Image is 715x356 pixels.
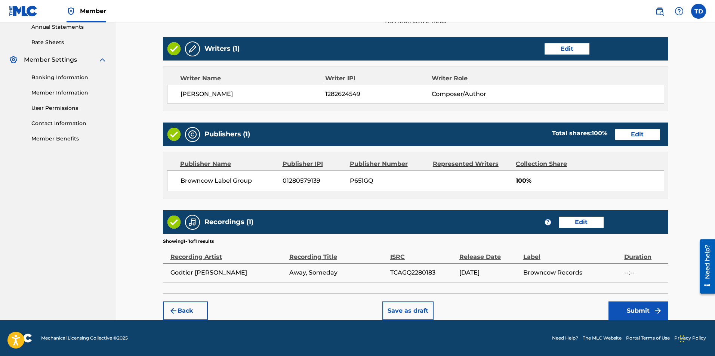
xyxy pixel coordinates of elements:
[433,160,510,168] div: Represented Writers
[283,176,344,185] span: 01280579139
[180,160,277,168] div: Publisher Name
[624,268,664,277] span: --:--
[459,268,520,277] span: [DATE]
[204,130,250,139] h5: Publishers (1)
[459,245,520,261] div: Release Date
[545,43,589,55] button: Edit
[67,7,75,16] img: Top Rightsholder
[80,7,106,15] span: Member
[432,90,528,99] span: Composer/Author
[181,176,277,185] span: Browncow Label Group
[31,135,107,143] a: Member Benefits
[31,89,107,97] a: Member Information
[9,6,38,16] img: MLC Logo
[516,160,588,168] div: Collection Share
[283,160,344,168] div: Publisher IPI
[615,129,660,140] button: Edit
[167,128,181,141] img: Valid
[350,176,427,185] span: P651GQ
[624,245,664,261] div: Duration
[552,129,607,138] div: Total shares:
[167,42,181,55] img: Valid
[169,306,178,315] img: 7ee5dd4eb1f8a8e3ef2f.svg
[592,130,607,137] span: 100 %
[163,238,214,245] p: Showing 1 - 1 of 1 results
[170,245,286,261] div: Recording Artist
[432,74,528,83] div: Writer Role
[608,301,668,320] button: Submit
[325,90,431,99] span: 1282624549
[523,268,620,277] span: Browncow Records
[188,218,197,227] img: Recordings
[680,328,684,350] div: Drag
[325,74,432,83] div: Writer IPI
[31,23,107,31] a: Annual Statements
[204,44,240,53] h5: Writers (1)
[652,4,667,19] a: Public Search
[188,44,197,53] img: Writers
[545,219,551,225] span: ?
[31,104,107,112] a: User Permissions
[163,301,208,320] button: Back
[559,217,604,228] button: Edit
[655,7,664,16] img: search
[516,176,664,185] span: 100%
[289,268,386,277] span: Away, Someday
[289,245,386,261] div: Recording Title
[98,55,107,64] img: expand
[523,245,620,261] div: Label
[674,335,706,341] a: Privacy Policy
[626,335,670,341] a: Portal Terms of Use
[181,90,326,99] span: [PERSON_NAME]
[31,74,107,81] a: Banking Information
[675,7,684,16] img: help
[170,268,286,277] span: Godtier [PERSON_NAME]
[167,216,181,229] img: Valid
[31,38,107,46] a: Rate Sheets
[9,55,18,64] img: Member Settings
[390,268,456,277] span: TCAGQ2280183
[9,334,32,343] img: logo
[180,74,326,83] div: Writer Name
[653,306,662,315] img: f7272a7cc735f4ea7f67.svg
[691,4,706,19] div: User Menu
[41,335,128,341] span: Mechanical Licensing Collective © 2025
[583,335,622,341] a: The MLC Website
[552,335,578,341] a: Need Help?
[382,301,434,320] button: Save as draft
[31,120,107,127] a: Contact Information
[672,4,687,19] div: Help
[188,130,197,139] img: Publishers
[24,55,77,64] span: Member Settings
[678,320,715,356] iframe: Chat Widget
[390,245,456,261] div: ISRC
[694,236,715,297] iframe: Resource Center
[350,160,427,168] div: Publisher Number
[204,218,253,226] h5: Recordings (1)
